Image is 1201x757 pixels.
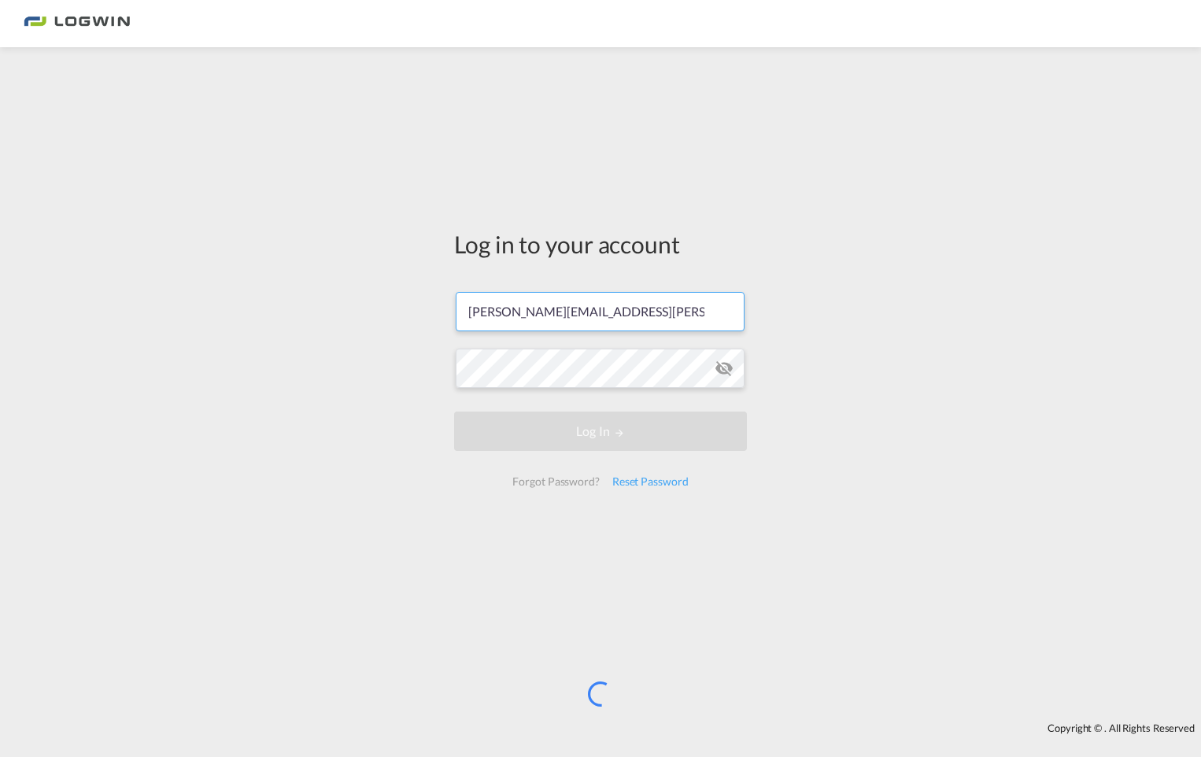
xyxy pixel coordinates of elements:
[24,6,130,42] img: 2761ae10d95411efa20a1f5e0282d2d7.png
[606,467,695,496] div: Reset Password
[715,359,734,378] md-icon: icon-eye-off
[454,227,747,260] div: Log in to your account
[454,412,747,451] button: LOGIN
[456,292,745,331] input: Enter email/phone number
[506,467,605,496] div: Forgot Password?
